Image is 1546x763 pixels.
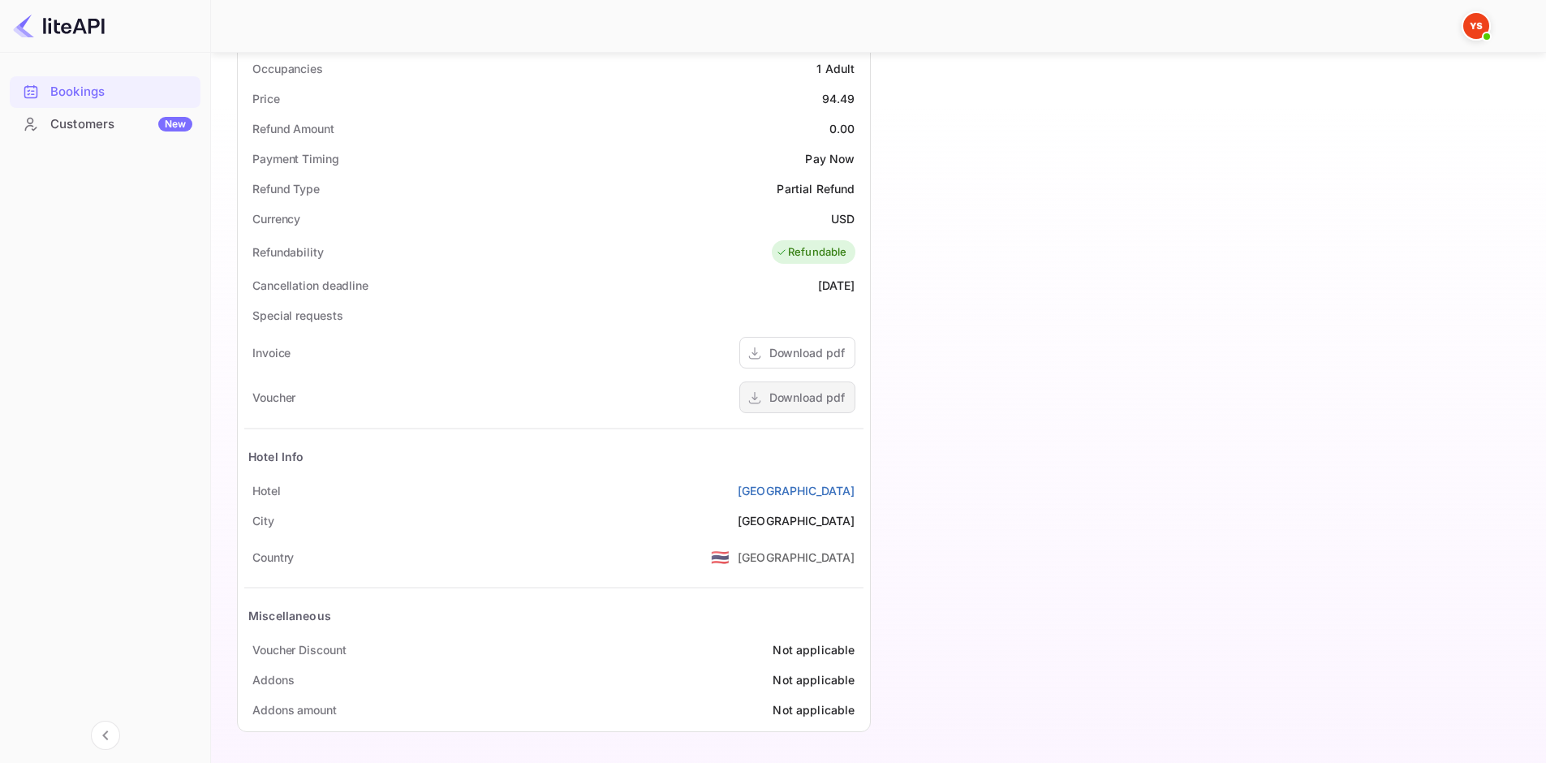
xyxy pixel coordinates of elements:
[773,671,855,688] div: Not applicable
[773,641,855,658] div: Not applicable
[91,721,120,750] button: Collapse navigation
[252,482,281,499] div: Hotel
[248,448,304,465] div: Hotel Info
[769,389,845,406] div: Download pdf
[822,90,855,107] div: 94.49
[738,512,855,529] div: [GEOGRAPHIC_DATA]
[777,180,855,197] div: Partial Refund
[50,115,192,134] div: Customers
[776,244,847,261] div: Refundable
[252,180,320,197] div: Refund Type
[252,244,324,261] div: Refundability
[829,120,855,137] div: 0.00
[818,277,855,294] div: [DATE]
[252,671,294,688] div: Addons
[252,277,368,294] div: Cancellation deadline
[50,83,192,101] div: Bookings
[252,389,295,406] div: Voucher
[252,150,339,167] div: Payment Timing
[252,344,291,361] div: Invoice
[252,90,280,107] div: Price
[158,117,192,131] div: New
[13,13,105,39] img: LiteAPI logo
[831,210,855,227] div: USD
[252,549,294,566] div: Country
[10,109,200,140] div: CustomersNew
[10,76,200,106] a: Bookings
[252,120,334,137] div: Refund Amount
[10,76,200,108] div: Bookings
[738,549,855,566] div: [GEOGRAPHIC_DATA]
[711,542,730,571] span: United States
[252,512,274,529] div: City
[769,344,845,361] div: Download pdf
[252,210,300,227] div: Currency
[738,482,855,499] a: [GEOGRAPHIC_DATA]
[805,150,855,167] div: Pay Now
[252,60,323,77] div: Occupancies
[252,641,346,658] div: Voucher Discount
[816,60,855,77] div: 1 Adult
[252,701,337,718] div: Addons amount
[10,109,200,139] a: CustomersNew
[773,701,855,718] div: Not applicable
[252,307,342,324] div: Special requests
[1463,13,1489,39] img: Yandex Support
[248,607,331,624] div: Miscellaneous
